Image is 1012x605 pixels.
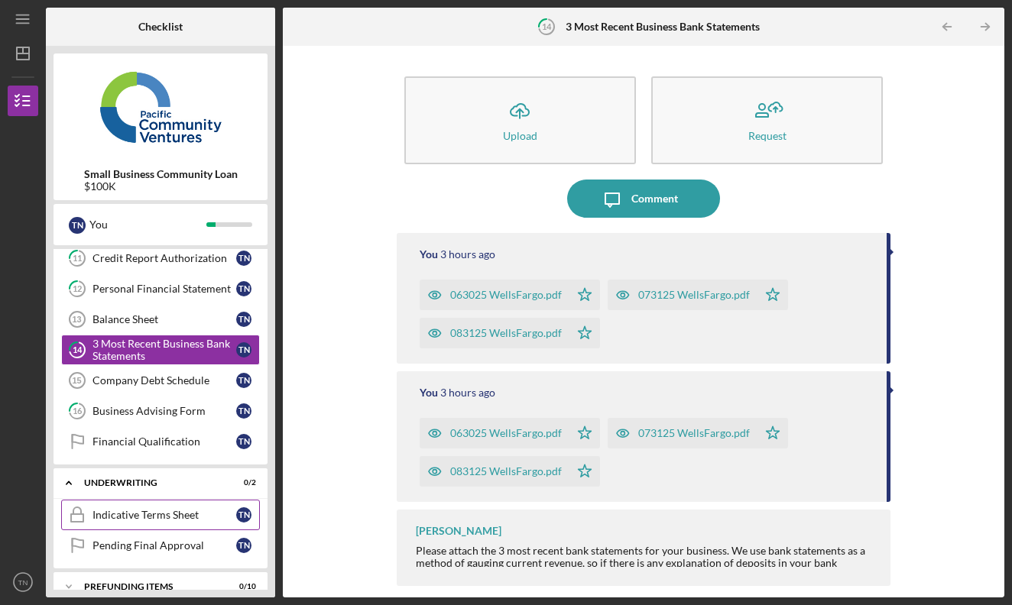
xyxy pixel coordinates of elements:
[450,427,562,439] div: 063025 WellsFargo.pdf
[92,405,236,417] div: Business Advising Form
[54,61,268,153] img: Product logo
[8,567,38,597] button: TN
[92,509,236,521] div: Indicative Terms Sheet
[651,76,883,164] button: Request
[61,500,260,530] a: Indicative Terms SheetTN
[18,578,28,587] text: TN
[566,21,760,33] b: 3 Most Recent Business Bank Statements
[61,243,260,273] a: 11Credit Report AuthorizationTN
[92,252,236,264] div: Credit Report Authorization
[92,283,236,295] div: Personal Financial Statement
[73,406,83,416] tspan: 16
[84,168,238,180] b: Small Business Community Loan
[416,525,501,537] div: [PERSON_NAME]
[61,365,260,396] a: 15Company Debt ScheduleTN
[416,545,876,594] div: Please attach the 3 most recent bank statements for your business. We use bank statements as a me...
[420,456,600,487] button: 083125 WellsFargo.pdf
[84,478,218,487] div: Underwriting
[236,403,251,419] div: T N
[89,212,206,238] div: You
[61,273,260,304] a: 12Personal Financial StatementTN
[92,374,236,387] div: Company Debt Schedule
[61,426,260,457] a: Financial QualificationTN
[236,251,251,266] div: T N
[450,327,562,339] div: 083125 WellsFargo.pdf
[61,335,260,365] a: 143 Most Recent Business Bank StatementsTN
[748,130,787,141] div: Request
[608,418,788,448] button: 073125 WellsFargo.pdf
[542,21,552,31] tspan: 14
[73,345,83,355] tspan: 14
[420,248,438,260] div: You
[236,507,251,522] div: T N
[61,530,260,561] a: Pending Final ApprovalTN
[61,396,260,426] a: 16Business Advising FormTN
[420,418,600,448] button: 063025 WellsFargo.pdf
[73,254,82,264] tspan: 11
[73,284,82,294] tspan: 12
[503,130,537,141] div: Upload
[92,313,236,325] div: Balance Sheet
[92,338,236,362] div: 3 Most Recent Business Bank Statements
[72,315,81,324] tspan: 13
[440,248,495,260] time: 2025-09-09 23:24
[236,373,251,388] div: T N
[229,478,256,487] div: 0 / 2
[608,280,788,310] button: 073125 WellsFargo.pdf
[440,387,495,399] time: 2025-09-09 23:24
[229,582,256,591] div: 0 / 10
[138,21,183,33] b: Checklist
[84,582,218,591] div: Prefunding Items
[61,304,260,335] a: 13Balance SheetTN
[84,180,238,192] div: $100K
[69,217,86,234] div: T N
[236,342,251,357] div: T N
[638,427,750,439] div: 073125 WellsFargo.pdf
[92,435,236,448] div: Financial Qualification
[420,280,600,310] button: 063025 WellsFargo.pdf
[420,387,438,399] div: You
[236,281,251,296] div: T N
[638,289,750,301] div: 073125 WellsFargo.pdf
[420,318,600,348] button: 083125 WellsFargo.pdf
[92,539,236,552] div: Pending Final Approval
[450,465,562,477] div: 083125 WellsFargo.pdf
[450,289,562,301] div: 063025 WellsFargo.pdf
[236,538,251,553] div: T N
[567,180,720,218] button: Comment
[72,376,81,385] tspan: 15
[236,434,251,449] div: T N
[404,76,636,164] button: Upload
[236,312,251,327] div: T N
[631,180,678,218] div: Comment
